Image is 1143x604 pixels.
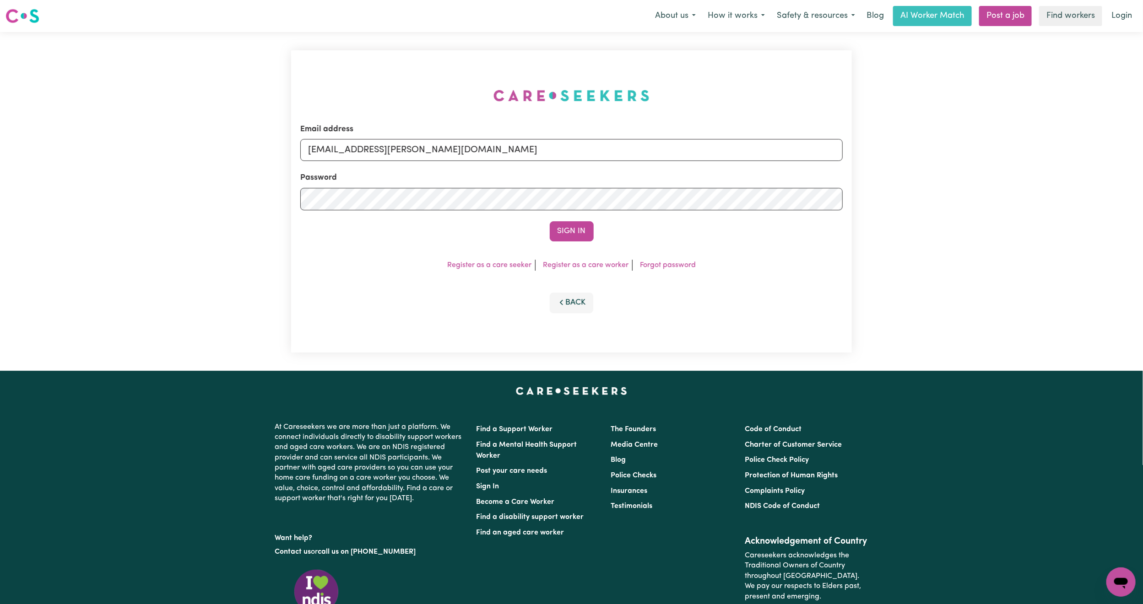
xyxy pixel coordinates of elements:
[300,123,353,135] label: Email address
[477,441,577,460] a: Find a Mental Health Support Worker
[477,529,564,536] a: Find an aged care worker
[745,426,802,433] a: Code of Conduct
[611,472,656,479] a: Police Checks
[300,139,843,161] input: Email address
[477,467,547,475] a: Post your care needs
[318,548,416,556] a: call us on [PHONE_NUMBER]
[649,6,702,26] button: About us
[745,536,868,547] h2: Acknowledgement of Country
[745,502,820,510] a: NDIS Code of Conduct
[861,6,889,26] a: Blog
[477,483,499,490] a: Sign In
[745,472,838,479] a: Protection of Human Rights
[5,8,39,24] img: Careseekers logo
[611,456,626,464] a: Blog
[611,502,652,510] a: Testimonials
[300,172,337,184] label: Password
[447,262,531,269] a: Register as a care seeker
[1039,6,1102,26] a: Find workers
[745,441,842,449] a: Charter of Customer Service
[550,293,594,313] button: Back
[640,262,696,269] a: Forgot password
[516,387,627,395] a: Careseekers home page
[611,487,647,495] a: Insurances
[893,6,972,26] a: AI Worker Match
[5,5,39,27] a: Careseekers logo
[771,6,861,26] button: Safety & resources
[477,498,555,506] a: Become a Care Worker
[702,6,771,26] button: How it works
[745,487,805,495] a: Complaints Policy
[275,543,466,561] p: or
[745,456,809,464] a: Police Check Policy
[979,6,1032,26] a: Post a job
[611,441,658,449] a: Media Centre
[1106,6,1138,26] a: Login
[477,513,584,521] a: Find a disability support worker
[275,529,466,543] p: Want help?
[275,548,311,556] a: Contact us
[1106,567,1136,597] iframe: Button to launch messaging window, conversation in progress
[477,426,553,433] a: Find a Support Worker
[543,262,628,269] a: Register as a care worker
[275,418,466,508] p: At Careseekers we are more than just a platform. We connect individuals directly to disability su...
[550,221,594,241] button: Sign In
[611,426,656,433] a: The Founders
